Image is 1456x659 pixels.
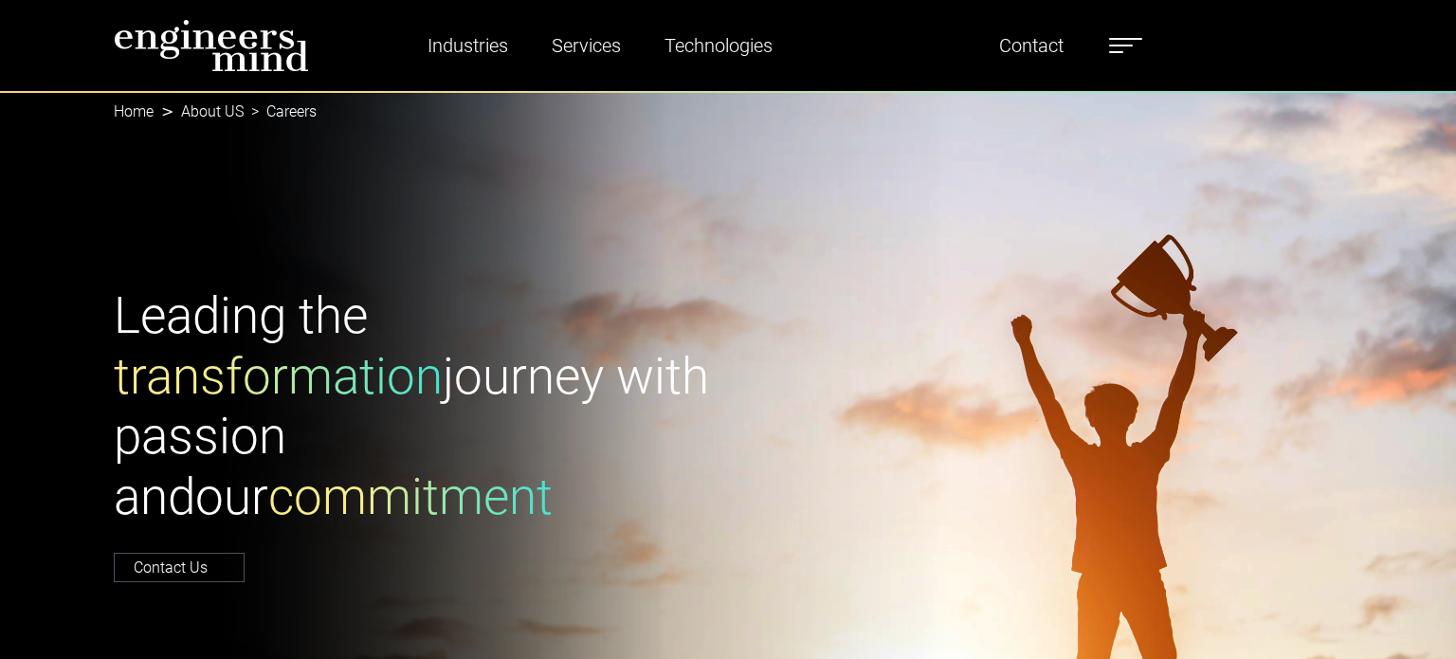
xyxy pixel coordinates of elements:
a: About US [181,102,244,120]
a: Home [114,102,154,120]
li: Careers [244,101,317,123]
nav: breadcrumb [114,91,1342,133]
span: commitment [268,467,553,526]
span: transformation [114,347,443,406]
a: Technologies [657,24,780,67]
h1: Leading the journey with passion and our [114,286,717,527]
a: Industries [420,24,516,67]
img: logo [114,19,309,72]
a: Contact Us [114,553,245,582]
a: Services [544,24,628,67]
a: Contact [992,24,1071,67]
